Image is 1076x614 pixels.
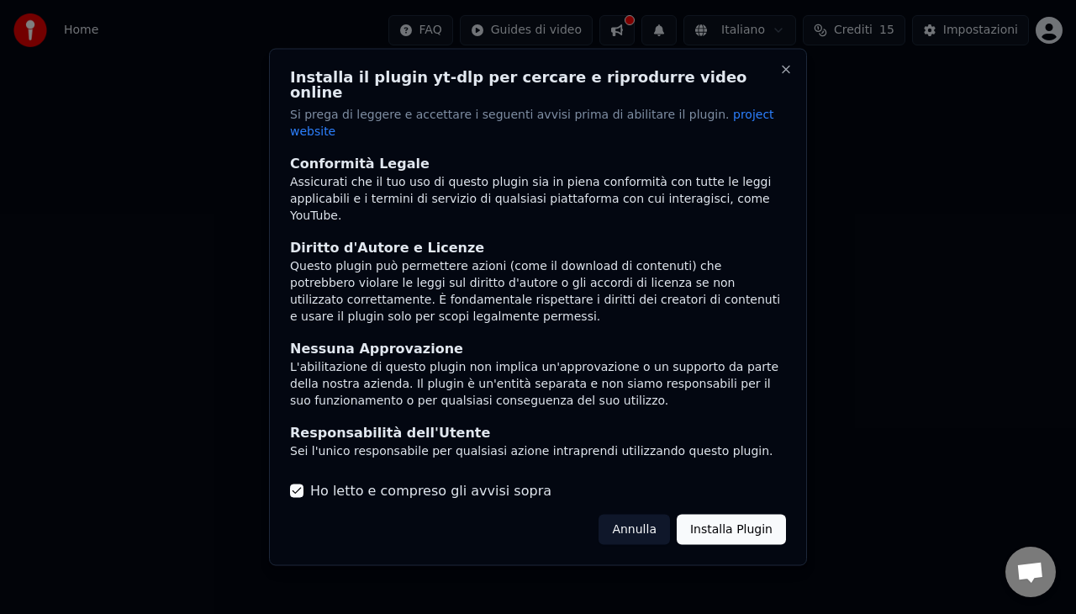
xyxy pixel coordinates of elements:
div: Sei l'unico responsabile per qualsiasi azione intraprendi utilizzando questo plugin. Ciò include ... [290,442,786,493]
div: Nessuna Approvazione [290,338,786,358]
div: L'abilitazione di questo plugin non implica un'approvazione o un supporto da parte della nostra a... [290,358,786,409]
button: Installa Plugin [677,514,786,544]
div: Assicurati che il tuo uso di questo plugin sia in piena conformità con tutte le leggi applicabili... [290,173,786,224]
span: project website [290,108,774,138]
button: Annulla [599,514,670,544]
h2: Installa il plugin yt-dlp per cercare e riprodurre video online [290,70,786,100]
label: Ho letto e compreso gli avvisi sopra [310,480,551,500]
div: Questo plugin può permettere azioni (come il download di contenuti) che potrebbero violare le leg... [290,257,786,325]
div: Conformità Legale [290,153,786,173]
div: Responsabilità dell'Utente [290,422,786,442]
p: Si prega di leggere e accettare i seguenti avvisi prima di abilitare il plugin. [290,107,786,140]
div: Diritto d'Autore e Licenze [290,237,786,257]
